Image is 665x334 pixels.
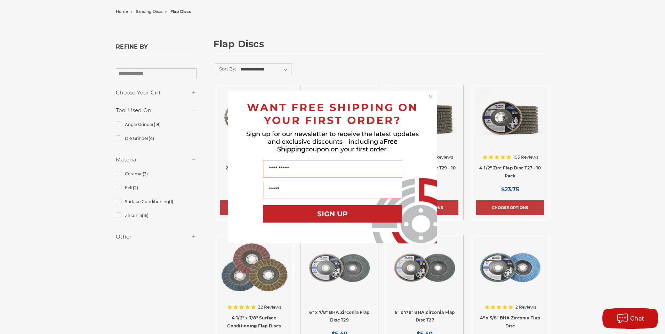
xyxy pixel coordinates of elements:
[630,315,644,322] span: Chat
[427,93,434,100] button: Close dialog
[246,130,419,153] span: Sign up for our newsletter to receive the latest updates and exclusive discounts - including a co...
[602,308,658,329] button: Chat
[247,101,418,127] span: WANT FREE SHIPPING ON YOUR FIRST ORDER?
[277,138,398,153] span: Free Shipping
[263,205,402,223] button: SIGN UP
